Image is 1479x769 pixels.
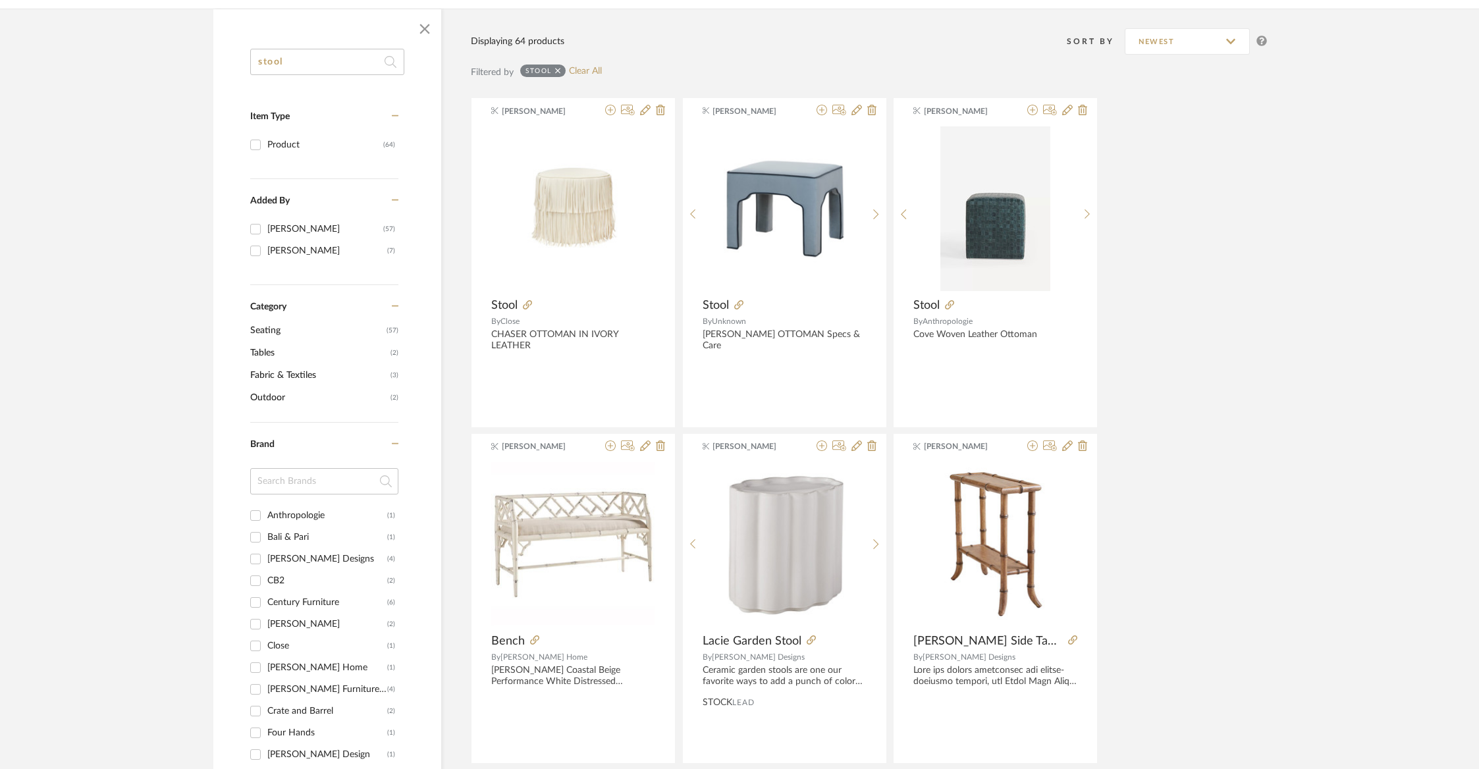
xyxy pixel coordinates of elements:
[502,105,585,117] span: [PERSON_NAME]
[1067,35,1125,48] div: Sort By
[923,317,973,325] span: Anthropologie
[471,34,564,49] div: Displaying 64 products
[267,679,387,700] div: [PERSON_NAME] Furniture Company
[703,298,729,313] span: Stool
[913,462,1077,627] div: 0
[913,665,1077,687] div: Lore ips dolors ametconsec adi elitse-doeiusmo tempori, utl Etdol Magn Aliqu enim adminimveni qui...
[924,105,1007,117] span: [PERSON_NAME]
[387,635,395,656] div: (1)
[491,653,500,661] span: By
[267,722,387,743] div: Four Hands
[703,696,732,710] span: STOCK
[703,329,867,352] div: [PERSON_NAME] OTTOMAN Specs & Care
[387,592,395,613] div: (6)
[387,722,395,743] div: (1)
[383,134,395,155] div: (64)
[703,317,712,325] span: By
[412,16,438,42] button: Close
[913,653,923,661] span: By
[387,657,395,678] div: (1)
[491,462,655,626] img: Bench
[250,468,398,494] input: Search Brands
[250,196,290,205] span: Added By
[250,302,286,313] span: Category
[713,440,795,452] span: [PERSON_NAME]
[713,105,795,117] span: [PERSON_NAME]
[491,665,655,687] div: [PERSON_NAME] Coastal Beige Performance White Distressed Mahogany Wood Entryway Bench
[491,317,500,325] span: By
[924,440,1007,452] span: [PERSON_NAME]
[703,127,866,290] img: Stool
[390,365,398,386] span: (3)
[267,548,387,570] div: [PERSON_NAME] Designs
[387,548,395,570] div: (4)
[267,219,383,240] div: [PERSON_NAME]
[267,527,387,548] div: Bali & Pari
[383,219,395,240] div: (57)
[390,342,398,363] span: (2)
[267,657,387,678] div: [PERSON_NAME] Home
[390,387,398,408] span: (2)
[387,570,395,591] div: (2)
[491,634,525,649] span: Bench
[703,665,867,687] div: Ceramic garden stools are one our favorite ways to add a punch of color and extra serving space, ...
[387,614,395,635] div: (2)
[267,570,387,591] div: CB2
[703,653,712,661] span: By
[491,127,655,291] img: Stool
[387,505,395,526] div: (1)
[387,744,395,765] div: (1)
[923,653,1015,661] span: [PERSON_NAME] Designs
[732,698,755,707] span: Lead
[525,66,552,75] div: stool
[387,701,395,722] div: (2)
[267,744,387,765] div: [PERSON_NAME] Design
[250,364,387,386] span: Fabric & Textiles
[500,653,587,661] span: [PERSON_NAME] Home
[267,134,383,155] div: Product
[940,126,1050,291] img: Stool
[250,440,275,449] span: Brand
[387,320,398,341] span: (57)
[250,49,404,75] input: Search within 64 results
[569,66,602,77] a: Clear All
[712,653,805,661] span: [PERSON_NAME] Designs
[250,319,383,342] span: Seating
[913,634,1063,649] span: [PERSON_NAME] Side Table
[703,463,866,626] img: Lacie Garden Stool
[913,317,923,325] span: By
[250,342,387,364] span: Tables
[491,298,518,313] span: Stool
[267,701,387,722] div: Crate and Barrel
[913,329,1077,352] div: Cove Woven Leather Ottoman
[267,635,387,656] div: Close
[502,440,585,452] span: [PERSON_NAME]
[712,317,746,325] span: Unknown
[267,240,387,261] div: [PERSON_NAME]
[267,614,387,635] div: [PERSON_NAME]
[491,329,655,352] div: CHASER OTTOMAN IN IVORY LEATHER
[267,505,387,526] div: Anthropologie
[914,126,1077,291] div: 0
[250,386,387,409] span: Outdoor
[387,679,395,700] div: (4)
[703,634,801,649] span: Lacie Garden Stool
[387,527,395,548] div: (1)
[267,592,387,613] div: Century Furniture
[387,240,395,261] div: (7)
[471,65,514,80] div: Filtered by
[500,317,520,325] span: Close
[913,462,1077,626] img: Caris Side Table
[703,126,866,291] div: 0
[250,112,290,121] span: Item Type
[913,298,940,313] span: Stool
